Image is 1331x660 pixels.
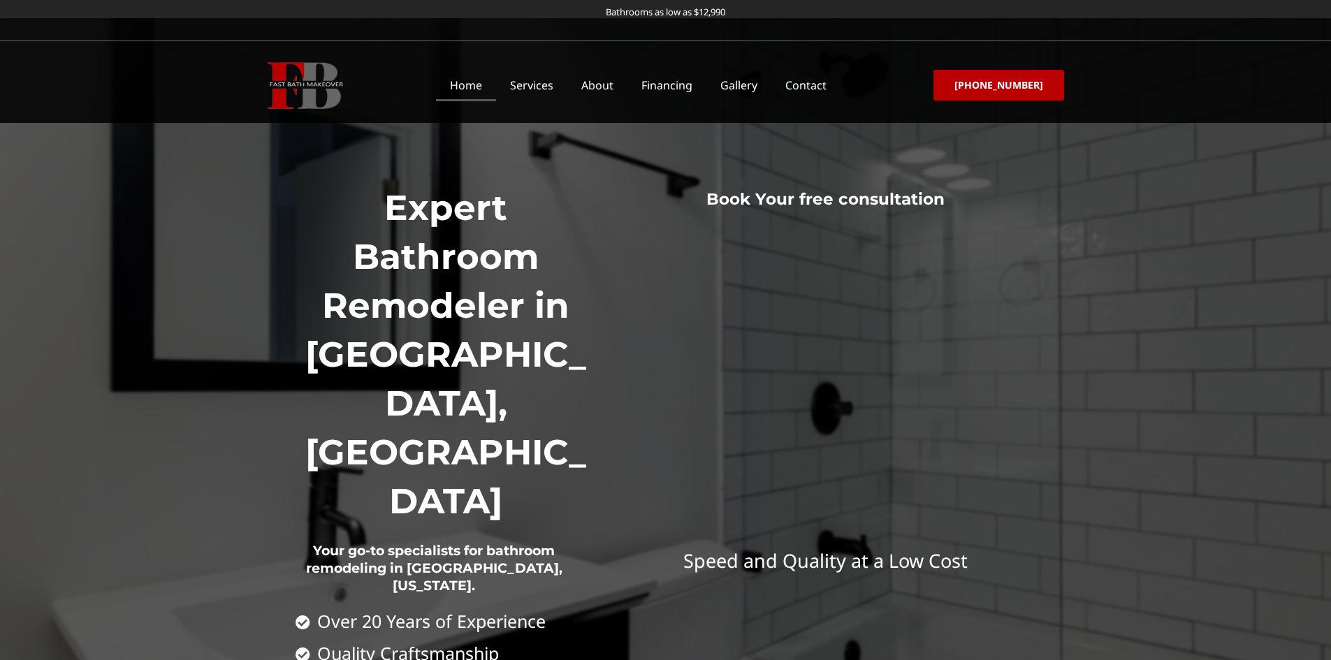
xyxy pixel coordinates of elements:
[567,69,627,101] a: About
[496,69,567,101] a: Services
[268,62,343,109] img: Fast Bath Makeover icon
[314,612,546,631] span: Over 20 Years of Experience
[436,69,496,101] a: Home
[706,69,771,101] a: Gallery
[771,69,841,101] a: Contact
[627,69,706,101] a: Financing
[595,196,1055,633] iframe: Website Form
[296,184,597,526] h1: Expert Bathroom Remodeler in [GEOGRAPHIC_DATA], [GEOGRAPHIC_DATA]
[615,189,1035,210] h3: Book Your free consultation
[296,526,574,613] h2: Your go-to specialists for bathroom remodeling in [GEOGRAPHIC_DATA], [US_STATE].
[683,548,968,573] span: Speed and Quality at a Low Cost
[933,70,1064,101] a: [PHONE_NUMBER]
[954,80,1043,90] span: [PHONE_NUMBER]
